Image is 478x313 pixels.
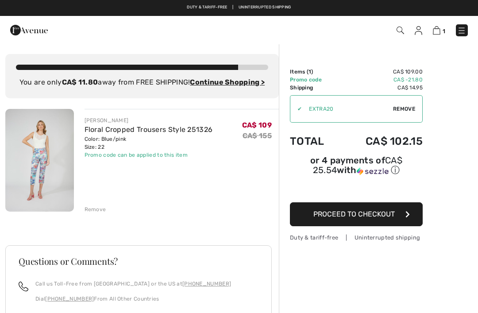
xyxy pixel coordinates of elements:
div: Promo code can be applied to this item [85,151,213,159]
div: Duty & tariff-free | Uninterrupted shipping [290,233,423,242]
td: Items ( ) [290,68,340,76]
div: [PERSON_NAME] [85,116,213,124]
button: Proceed to Checkout [290,202,423,226]
img: call [19,282,28,291]
a: Floral Cropped Trousers Style 251326 [85,125,213,134]
td: CA$ 102.15 [340,126,423,156]
input: Promo code [302,96,393,122]
div: Color: Blue/pink Size: 22 [85,135,213,151]
iframe: PayPal-paypal [290,179,423,199]
a: [PHONE_NUMBER] [45,296,94,302]
td: CA$ 14.95 [340,84,423,92]
h3: Questions or Comments? [19,257,258,266]
strong: CA$ 11.80 [62,78,98,86]
img: My Info [415,26,422,35]
td: CA$ -21.80 [340,76,423,84]
td: CA$ 109.00 [340,68,423,76]
img: 1ère Avenue [10,21,48,39]
p: Dial From All Other Countries [35,295,231,303]
span: Proceed to Checkout [313,210,395,218]
div: You are only away from FREE SHIPPING! [16,77,268,88]
span: Remove [393,105,415,113]
span: 1 [308,69,311,75]
img: Search [397,27,404,34]
a: 1ère Avenue [10,25,48,34]
span: 1 [443,28,445,35]
div: ✔ [290,105,302,113]
img: Sezzle [357,167,389,175]
img: Shopping Bag [433,26,440,35]
td: Total [290,126,340,156]
a: [PHONE_NUMBER] [182,281,231,287]
td: Promo code [290,76,340,84]
a: Continue Shopping > [190,78,265,86]
s: CA$ 155 [243,131,272,140]
td: Shipping [290,84,340,92]
span: CA$ 109 [242,121,272,129]
img: Floral Cropped Trousers Style 251326 [5,109,74,212]
div: Remove [85,205,106,213]
span: CA$ 25.54 [313,155,402,175]
p: Call us Toll-Free from [GEOGRAPHIC_DATA] or the US at [35,280,231,288]
div: or 4 payments of with [290,156,423,176]
img: Menu [457,26,466,35]
a: 1 [433,25,445,35]
div: or 4 payments ofCA$ 25.54withSezzle Click to learn more about Sezzle [290,156,423,179]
